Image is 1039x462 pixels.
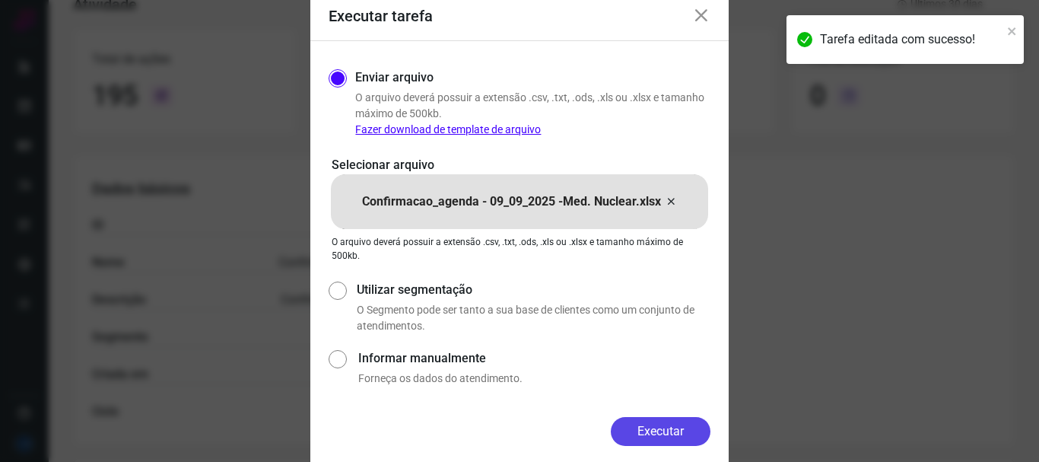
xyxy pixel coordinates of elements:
[332,235,707,263] p: O arquivo deverá possuir a extensão .csv, .txt, .ods, .xls ou .xlsx e tamanho máximo de 500kb.
[357,302,710,334] p: O Segmento pode ser tanto a sua base de clientes como um conjunto de atendimentos.
[362,193,661,211] p: Confirmacao_agenda - 09_09_2025 -Med. Nuclear.xlsx
[358,349,710,368] label: Informar manualmente
[1007,21,1018,40] button: close
[355,69,434,87] label: Enviar arquivo
[355,123,541,135] a: Fazer download de template de arquivo
[611,417,710,446] button: Executar
[355,90,710,138] p: O arquivo deverá possuir a extensão .csv, .txt, .ods, .xls ou .xlsx e tamanho máximo de 500kb.
[329,7,433,25] h3: Executar tarefa
[357,281,710,299] label: Utilizar segmentação
[358,371,710,387] p: Forneça os dados do atendimento.
[820,30,1002,49] div: Tarefa editada com sucesso!
[332,156,707,174] p: Selecionar arquivo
